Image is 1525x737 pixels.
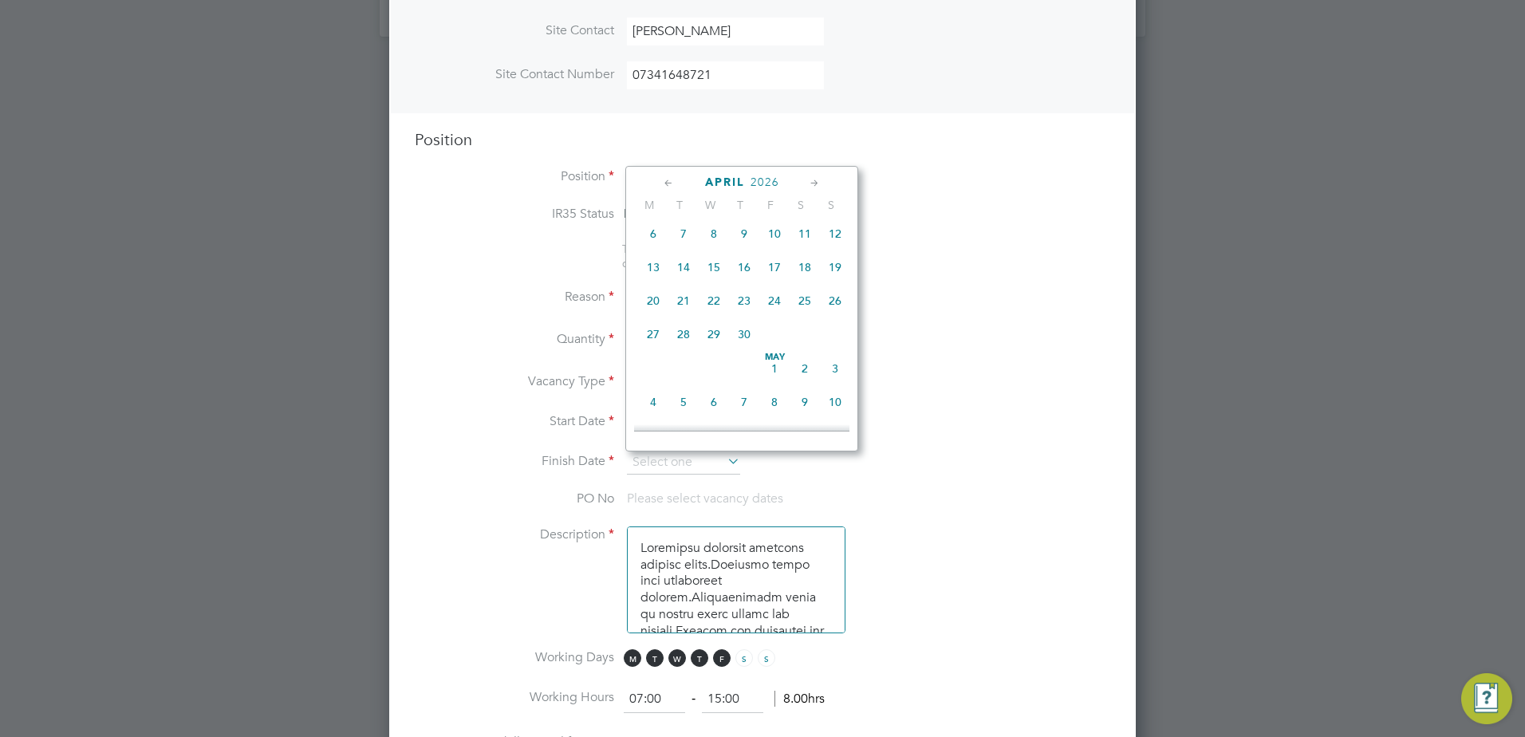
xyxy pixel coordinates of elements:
[627,491,783,506] span: Please select vacancy dates
[668,649,686,667] span: W
[699,420,729,451] span: 13
[790,420,820,451] span: 16
[820,286,850,316] span: 26
[624,649,641,667] span: M
[702,685,763,714] input: 17:00
[786,198,816,212] span: S
[790,286,820,316] span: 25
[790,219,820,249] span: 11
[820,219,850,249] span: 12
[699,387,729,417] span: 6
[713,649,731,667] span: F
[638,387,668,417] span: 4
[415,413,614,430] label: Start Date
[415,331,614,348] label: Quantity
[759,420,790,451] span: 15
[415,168,614,185] label: Position
[820,387,850,417] span: 10
[725,198,755,212] span: T
[668,420,699,451] span: 12
[638,252,668,282] span: 13
[668,387,699,417] span: 5
[729,387,759,417] span: 7
[646,649,664,667] span: T
[415,22,614,39] label: Site Contact
[688,691,699,707] span: ‐
[820,252,850,282] span: 19
[759,219,790,249] span: 10
[415,649,614,666] label: Working Days
[735,649,753,667] span: S
[624,685,685,714] input: 08:00
[638,219,668,249] span: 6
[624,206,687,221] span: Inside IR35
[668,286,699,316] span: 21
[790,387,820,417] span: 9
[729,286,759,316] span: 23
[790,353,820,384] span: 2
[415,373,614,390] label: Vacancy Type
[729,420,759,451] span: 14
[1461,673,1512,724] button: Engage Resource Center
[622,242,837,270] span: The status determination for this position can be updated after creating the vacancy
[415,206,614,223] label: IR35 Status
[668,319,699,349] span: 28
[699,219,729,249] span: 8
[699,286,729,316] span: 22
[759,353,790,361] span: May
[816,198,846,212] span: S
[820,420,850,451] span: 17
[415,491,614,507] label: PO No
[729,219,759,249] span: 9
[691,649,708,667] span: T
[638,286,668,316] span: 20
[627,451,740,475] input: Select one
[699,252,729,282] span: 15
[664,198,695,212] span: T
[668,252,699,282] span: 14
[759,387,790,417] span: 8
[790,252,820,282] span: 18
[415,453,614,470] label: Finish Date
[634,198,664,212] span: M
[415,66,614,83] label: Site Contact Number
[415,289,614,305] label: Reason
[638,319,668,349] span: 27
[695,198,725,212] span: W
[751,175,779,189] span: 2026
[759,252,790,282] span: 17
[820,353,850,384] span: 3
[729,319,759,349] span: 30
[415,689,614,706] label: Working Hours
[755,198,786,212] span: F
[699,319,729,349] span: 29
[759,286,790,316] span: 24
[705,175,745,189] span: April
[415,526,614,543] label: Description
[415,129,1110,150] h3: Position
[638,420,668,451] span: 11
[758,649,775,667] span: S
[729,252,759,282] span: 16
[774,691,825,707] span: 8.00hrs
[668,219,699,249] span: 7
[759,353,790,384] span: 1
